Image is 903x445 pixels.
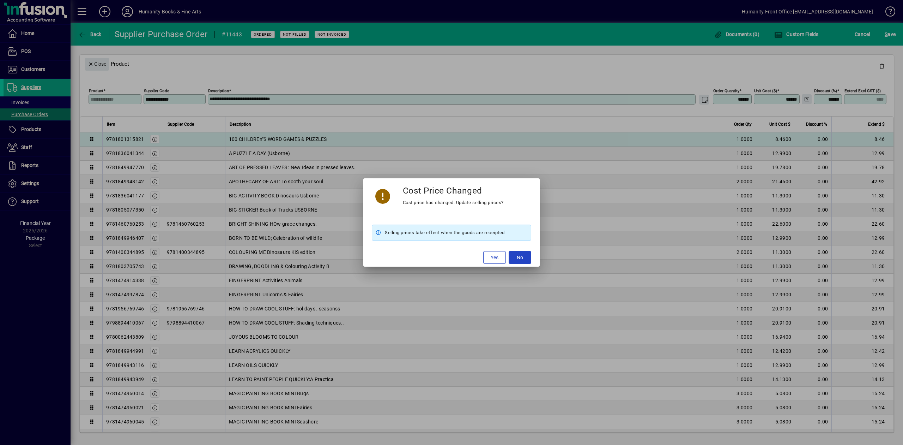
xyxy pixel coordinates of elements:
button: Yes [483,251,506,264]
div: Cost price has changed. Update selling prices? [403,198,504,207]
span: Selling prices take effect when the goods are receipted [385,229,505,237]
span: No [517,254,523,261]
button: No [509,251,531,264]
h3: Cost Price Changed [403,185,482,196]
span: Yes [491,254,498,261]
